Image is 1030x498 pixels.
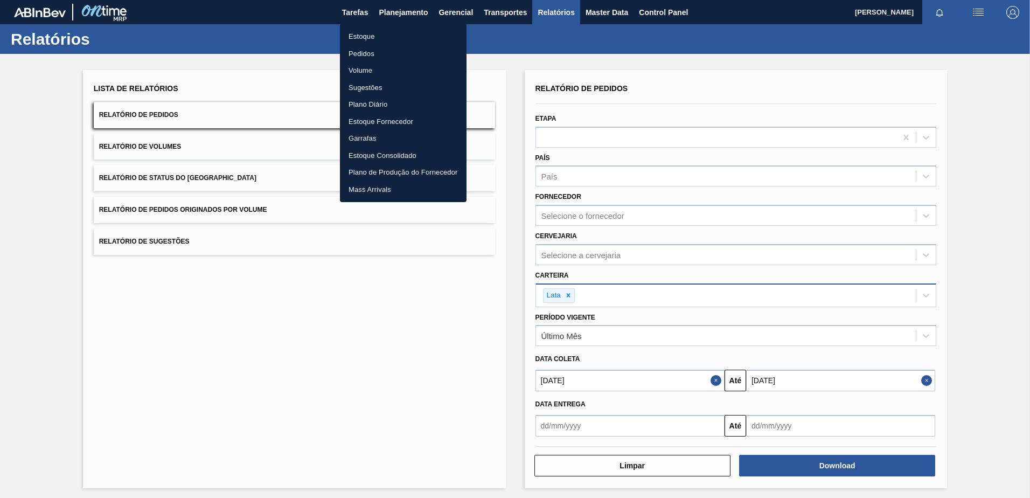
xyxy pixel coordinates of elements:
[340,113,467,130] a: Estoque Fornecedor
[340,45,467,63] a: Pedidos
[340,147,467,164] a: Estoque Consolidado
[340,164,467,181] a: Plano de Produção do Fornecedor
[340,130,467,147] a: Garrafas
[340,79,467,96] a: Sugestões
[340,96,467,113] a: Plano Diário
[340,28,467,45] a: Estoque
[340,181,467,198] a: Mass Arrivals
[340,62,467,79] a: Volume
